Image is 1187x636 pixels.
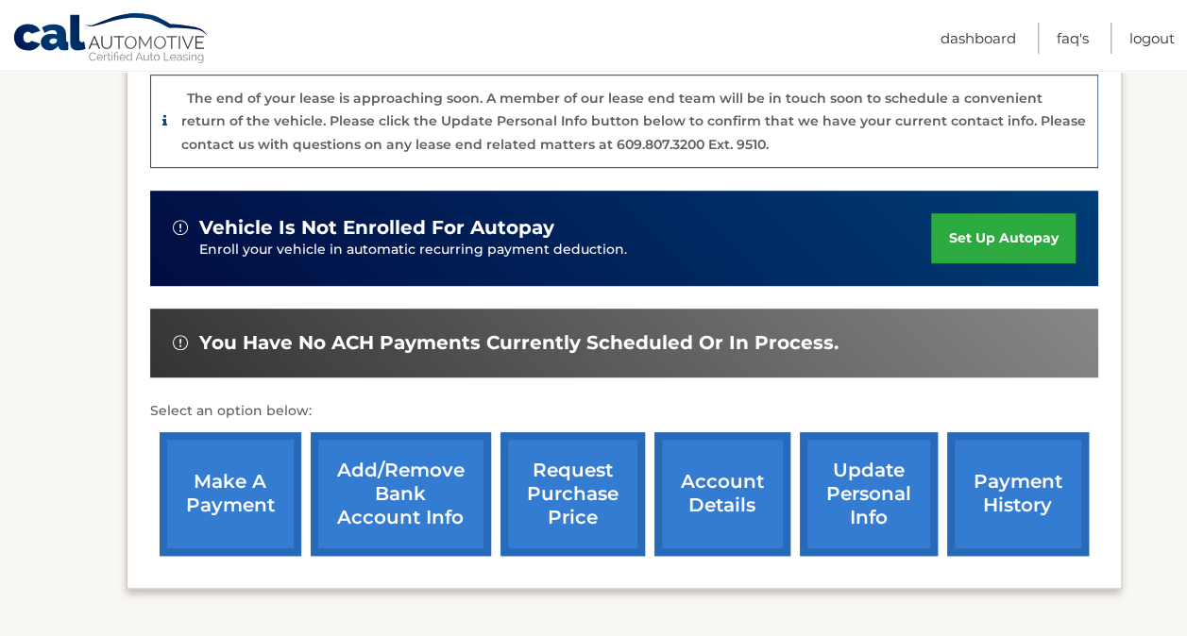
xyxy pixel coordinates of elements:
a: Cal Automotive [12,12,211,67]
a: Dashboard [941,23,1016,54]
span: vehicle is not enrolled for autopay [199,216,554,240]
a: account details [654,432,790,556]
span: You have no ACH payments currently scheduled or in process. [199,331,839,355]
p: The end of your lease is approaching soon. A member of our lease end team will be in touch soon t... [181,90,1086,153]
a: Logout [1129,23,1175,54]
a: FAQ's [1057,23,1089,54]
a: make a payment [160,432,301,556]
a: update personal info [800,432,938,556]
p: Enroll your vehicle in automatic recurring payment deduction. [199,240,932,260]
p: Select an option below: [150,400,1098,423]
a: payment history [947,432,1089,556]
a: request purchase price [500,432,645,556]
img: alert-white.svg [173,220,188,235]
a: set up autopay [931,213,1075,263]
a: Add/Remove bank account info [311,432,491,556]
img: alert-white.svg [173,335,188,350]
